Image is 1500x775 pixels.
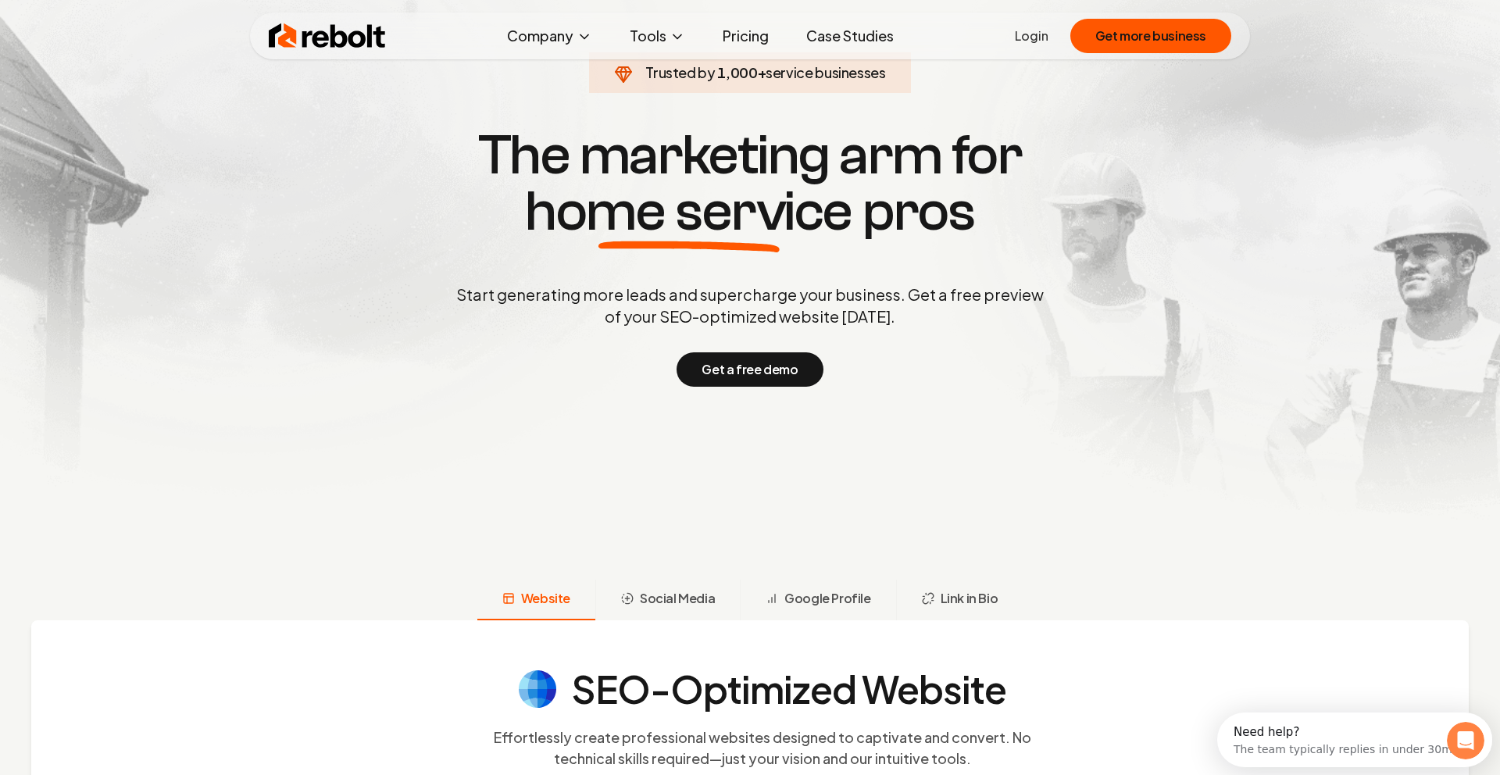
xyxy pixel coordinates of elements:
[758,63,766,81] span: +
[16,26,235,42] div: The team typically replies in under 30m
[375,127,1125,240] h1: The marketing arm for pros
[617,20,698,52] button: Tools
[477,580,595,620] button: Website
[640,589,715,608] span: Social Media
[710,20,781,52] a: Pricing
[453,284,1047,327] p: Start generating more leads and supercharge your business. Get a free preview of your SEO-optimiz...
[784,589,870,608] span: Google Profile
[896,580,1023,620] button: Link in Bio
[766,63,886,81] span: service businesses
[1015,27,1048,45] a: Login
[1217,712,1492,767] iframe: Intercom live chat discovery launcher
[794,20,906,52] a: Case Studies
[495,20,605,52] button: Company
[521,589,570,608] span: Website
[677,352,823,387] button: Get a free demo
[6,6,281,49] div: Open Intercom Messenger
[595,580,740,620] button: Social Media
[16,13,235,26] div: Need help?
[740,580,895,620] button: Google Profile
[717,62,757,84] span: 1,000
[941,589,998,608] span: Link in Bio
[1070,19,1231,53] button: Get more business
[269,20,386,52] img: Rebolt Logo
[1447,722,1484,759] iframe: Intercom live chat
[645,63,715,81] span: Trusted by
[572,670,1006,708] h4: SEO-Optimized Website
[525,184,852,240] span: home service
